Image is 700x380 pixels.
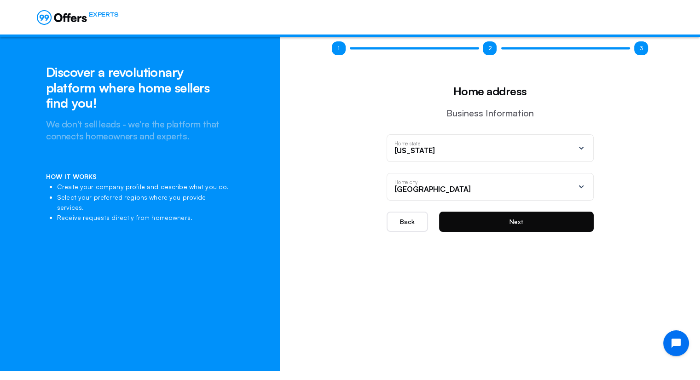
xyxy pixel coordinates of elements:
[439,212,594,232] button: Next
[46,118,234,142] h2: We don't sell leads - we're the platform that connects homeowners and experts.
[46,172,234,182] p: HOW IT WORKS
[394,141,421,146] p: Home state
[46,64,234,111] h1: Discover a revolutionary platform where home sellers find you!
[57,213,234,223] li: Receive requests directly from homeowners.
[394,179,417,184] p: Home city
[37,10,118,25] a: EXPERTS
[89,10,118,19] span: EXPERTS
[634,41,648,55] span: 3
[387,107,594,120] p: Business Information
[394,146,435,155] span: [US_STATE]
[394,184,471,194] span: [GEOGRAPHIC_DATA]
[332,41,346,55] span: 1
[57,182,234,192] li: Create your company profile and describe what you do.
[387,212,428,232] button: Back
[483,41,497,55] span: 2
[387,83,594,99] h5: Home address
[57,192,234,213] li: Select your preferred regions where you provide services.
